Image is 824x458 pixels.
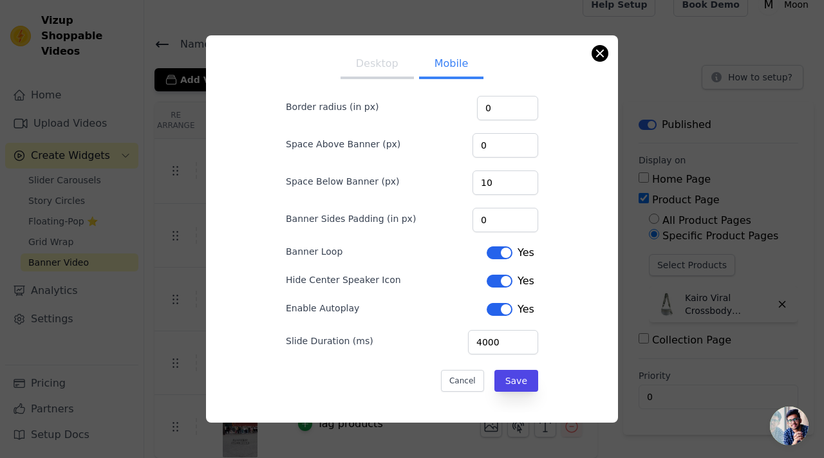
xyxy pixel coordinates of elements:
button: Desktop [341,51,414,79]
label: Space Above Banner (px) [286,138,400,151]
label: Banner Loop [286,245,342,258]
label: Banner Sides Padding (in px) [286,212,416,225]
button: Save [494,370,538,392]
button: Cancel [441,370,484,392]
label: Border radius (in px) [286,100,379,113]
label: Slide Duration (ms) [286,334,373,347]
label: Space Below Banner (px) [286,175,400,188]
span: Yes [518,273,534,289]
span: Yes [518,302,534,317]
label: Enable Autoplay [286,302,359,315]
button: Close modal [592,46,608,61]
div: Open chat [770,407,809,445]
span: Yes [518,245,534,261]
button: Mobile [419,51,483,79]
label: Hide Center Speaker Icon [286,273,401,286]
